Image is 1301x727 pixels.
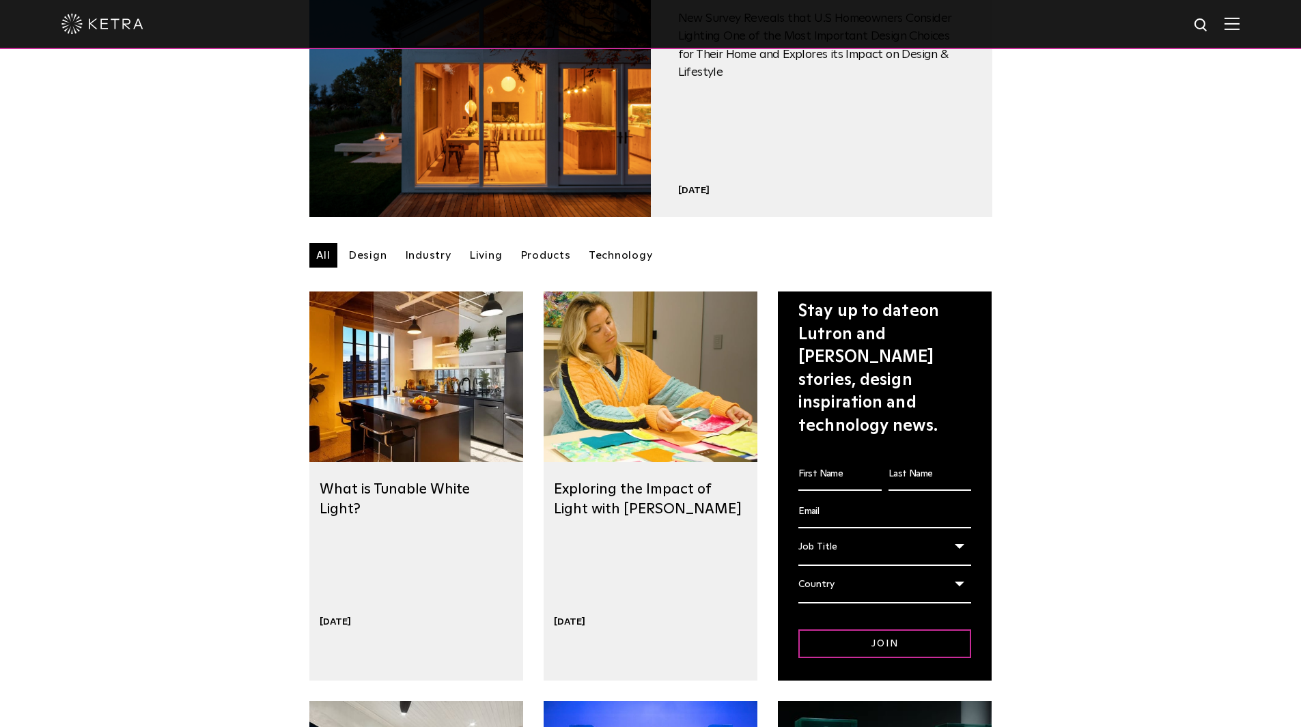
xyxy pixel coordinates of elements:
[320,616,351,628] div: [DATE]
[514,243,578,268] a: Products
[798,534,971,566] div: Job Title
[341,243,394,268] a: Design
[462,243,509,268] a: Living
[398,243,458,268] a: Industry
[320,482,470,516] a: What is Tunable White Light?
[1193,17,1210,34] img: search icon
[554,616,585,628] div: [DATE]
[678,184,965,197] div: [DATE]
[61,14,143,34] img: ketra-logo-2019-white
[582,243,660,268] a: Technology
[554,482,742,516] a: Exploring the Impact of Light with [PERSON_NAME]
[798,629,971,658] input: Join
[544,291,757,462] img: Designers-Resource-v02_Moment1-1.jpg
[1225,17,1240,30] img: Hamburger%20Nav.svg
[798,496,971,528] input: Email
[798,303,939,434] span: on Lutron and [PERSON_NAME] stories, design inspiration and technology news.
[798,300,971,438] div: Stay up to date
[309,243,337,268] a: All
[889,459,972,491] input: Last Name
[798,459,882,491] input: First Name
[798,571,971,603] div: Country
[309,291,523,462] img: Kitchen_Austin%20Loft_Triptych_63_61_57compressed-1.webp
